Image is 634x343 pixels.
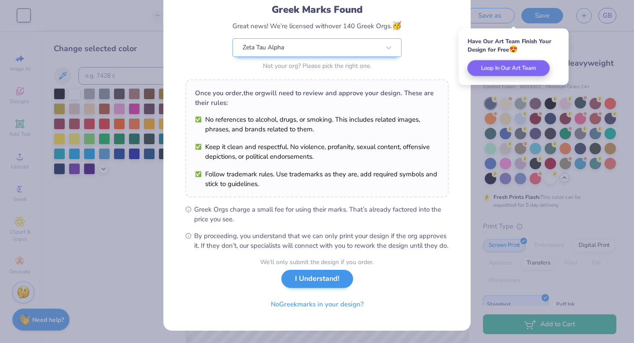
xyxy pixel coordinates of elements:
[263,295,371,313] button: NoGreekmarks in your design?
[260,257,374,267] div: We’ll only submit the design if you order.
[195,142,439,161] li: Keep it clean and respectful. No violence, profanity, sexual content, offensive depictions, or po...
[194,231,449,250] span: By proceeding, you understand that we can only print your design if the org approves it. If they ...
[281,270,353,288] button: I Understand!
[232,3,402,17] div: Greek Marks Found
[468,60,550,76] button: Loop In Our Art Team
[195,88,439,108] div: Once you order, the org will need to review and approve your design. These are their rules:
[468,37,560,54] div: Have Our Art Team Finish Your Design for Free
[509,45,518,54] span: 😍
[194,205,449,224] span: Greek Orgs charge a small fee for using their marks. That’s already factored into the price you see.
[232,20,402,32] div: Great news! We’re licensed with over 140 Greek Orgs.
[232,61,402,71] div: Not your org? Please pick the right one.
[195,169,439,189] li: Follow trademark rules. Use trademarks as they are, add required symbols and stick to guidelines.
[392,20,402,31] span: 🥳
[195,115,439,134] li: No references to alcohol, drugs, or smoking. This includes related images, phrases, and brands re...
